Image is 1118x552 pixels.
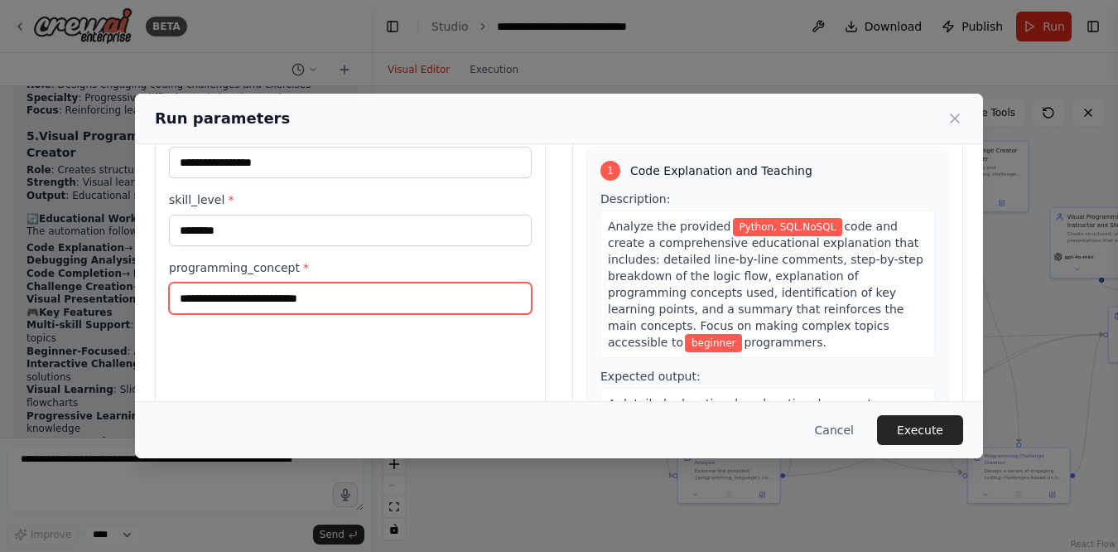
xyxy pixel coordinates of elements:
[608,220,731,233] span: Analyze the provided
[600,192,670,206] span: Description:
[685,334,742,352] span: Variable: skill_level
[155,107,290,130] h2: Run parameters
[169,259,532,276] label: programming_concept
[600,161,620,181] div: 1
[600,370,701,383] span: Expected output:
[744,336,826,349] span: programmers.
[802,415,867,445] button: Cancel
[608,397,925,493] span: A detailed educational explanation document containing annotated code with comprehensive comments...
[733,218,843,236] span: Variable: programming_language
[877,415,963,445] button: Execute
[630,162,812,179] span: Code Explanation and Teaching
[169,191,532,208] label: skill_level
